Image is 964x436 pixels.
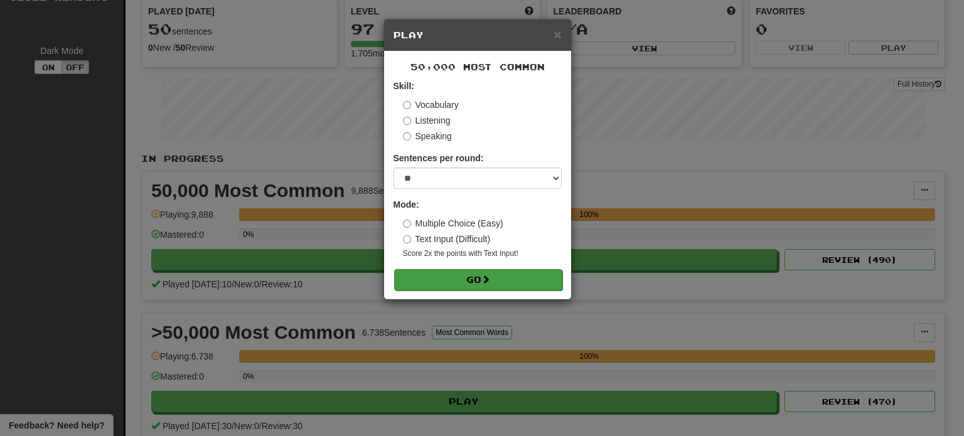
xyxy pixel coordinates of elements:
strong: Skill: [394,81,414,91]
input: Speaking [403,132,411,141]
input: Listening [403,117,411,125]
h5: Play [394,29,562,41]
span: × [554,27,561,41]
button: Close [554,28,561,41]
strong: Mode: [394,199,419,210]
label: Listening [403,114,451,127]
label: Vocabulary [403,98,459,111]
label: Sentences per round: [394,152,484,164]
input: Vocabulary [403,101,411,109]
label: Text Input (Difficult) [403,233,491,245]
input: Multiple Choice (Easy) [403,220,411,228]
button: Go [394,269,562,290]
small: Score 2x the points with Text Input ! [403,248,562,259]
label: Multiple Choice (Easy) [403,217,503,230]
span: 50,000 Most Common [410,61,545,72]
input: Text Input (Difficult) [403,235,411,243]
label: Speaking [403,130,452,142]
